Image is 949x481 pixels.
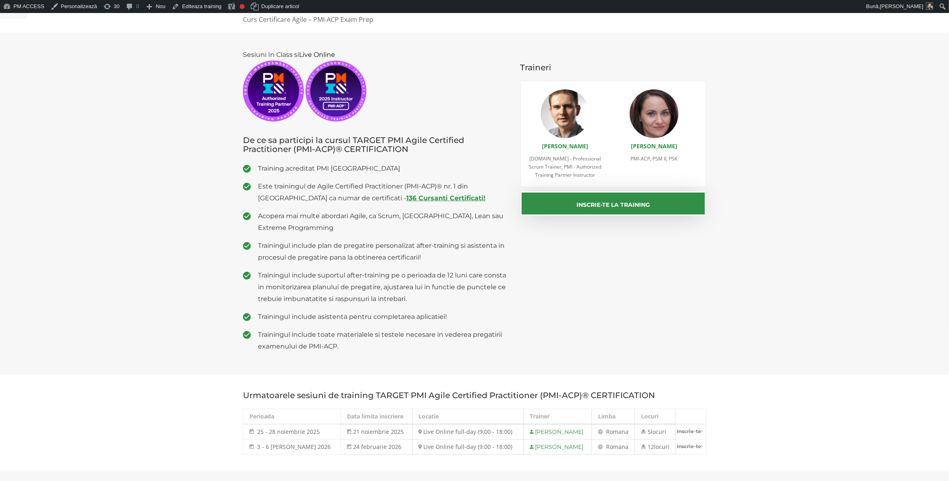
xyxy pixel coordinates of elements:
[258,269,508,305] span: Trainingul include suportul after-training pe o perioada de 12 luni care consta in monitorizarea ...
[676,425,706,438] a: Inscrie-te
[341,440,412,455] td: 24 februarie 2026
[258,240,508,263] span: Trainingul include plan de pregatire personalizat after-training si asistenta in procesul de preg...
[635,424,676,440] td: 5
[651,428,666,435] span: locuri
[529,155,601,178] span: [DOMAIN_NAME] - Professional Scrum Trainer, PMI - Authorized Training Partner Instructor
[880,3,923,9] span: [PERSON_NAME]
[635,409,676,425] th: Locuri
[257,428,320,435] span: 25 - 28 noiembrie 2025
[541,89,589,138] img: Mihai Olaru
[631,142,677,150] a: [PERSON_NAME]
[630,89,678,138] img: Cristina Lupu
[613,443,628,451] span: mana
[243,15,706,24] p: Curs Certificare Agile – PMI-ACP Exam Prep
[606,428,613,435] span: Ro
[630,155,677,162] span: PMI-ACP, PSM II, PSK
[257,443,331,451] span: 3 - 6 [PERSON_NAME] 2026
[243,391,706,400] h3: Urmatoarele sesiuni de training TARGET PMI Agile Certified Practitioner (PMI-ACP)® CERTIFICATION
[591,409,635,425] th: Limba
[412,440,524,455] td: Live Online full-day (9:00 - 18:00)
[676,440,706,453] a: Inscrie-te
[406,194,485,202] a: 136 Cursanti Certificati!
[243,136,508,154] h3: De ce sa participi la cursul TARGET PMI Agile Certified Practitioner (PMI-ACP)® CERTIFICATION
[524,424,591,440] td: [PERSON_NAME]
[520,63,706,72] h3: Traineri
[613,428,628,435] span: mana
[635,440,676,455] td: 12
[240,4,245,9] div: Necesită îmbunătățire
[654,443,669,451] span: locuri
[341,409,412,425] th: Data limita inscriere
[606,443,613,451] span: Ro
[258,180,508,204] span: Este trainingul de Agile Certified Practitioner (PMI-ACP)® nr. 1 din [GEOGRAPHIC_DATA] ca numar d...
[412,424,524,440] td: Live Online full-day (9:00 - 18:00)
[258,162,508,174] span: Training acreditat PMI [GEOGRAPHIC_DATA]
[412,409,524,425] th: Locatie
[258,311,508,323] span: Trainingul include asistenta pentru completarea aplicatiei!
[258,210,508,234] span: Acopera mai multe abordari Agile, ca Scrum, [GEOGRAPHIC_DATA], Lean sau Extreme Programming
[520,191,706,216] button: Inscrie-te la training
[524,409,591,425] th: Trainer
[299,51,335,58] span: Live Online
[524,440,591,455] td: [PERSON_NAME]
[243,409,341,425] th: Perioada
[243,49,508,121] p: Sesiuni In Class si
[542,142,588,150] a: [PERSON_NAME]
[258,329,508,352] span: Trainingul include toate materialele si testele necesare in vederea pregatirii examenului de PMI-...
[341,424,412,440] td: 21 noiembrie 2025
